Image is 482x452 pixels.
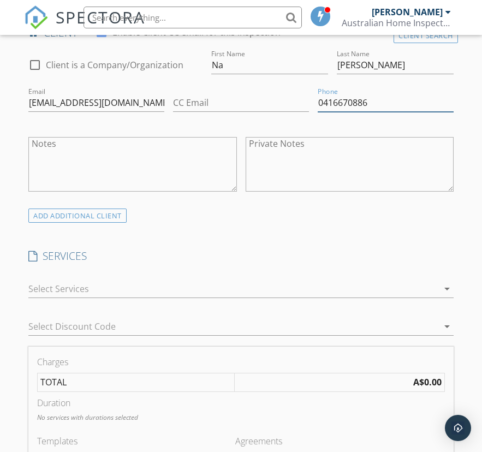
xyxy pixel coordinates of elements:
a: SPECTORA [24,15,145,38]
p: No services with durations selected [37,413,445,423]
input: Search everything... [84,7,302,28]
div: Templates [37,435,235,448]
div: Client Search [394,28,458,43]
label: Client is a Company/Organization [46,60,183,70]
i: arrow_drop_down [441,320,454,333]
div: [PERSON_NAME] [372,7,443,17]
div: Australian Home Inspection Services Pty Ltd [342,17,451,28]
td: TOTAL [38,373,235,392]
h4: SERVICES [28,249,454,263]
div: Open Intercom Messenger [445,415,471,441]
i: arrow_drop_down [441,282,454,295]
span: SPECTORA [56,5,145,28]
label: Enable Client CC email for this inspection [112,27,281,38]
div: Duration [37,396,445,409]
div: Agreements [235,435,445,448]
strong: A$0.00 [413,376,442,388]
div: Charges [37,355,445,368]
img: The Best Home Inspection Software - Spectora [24,5,48,29]
div: ADD ADDITIONAL client [28,209,127,223]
